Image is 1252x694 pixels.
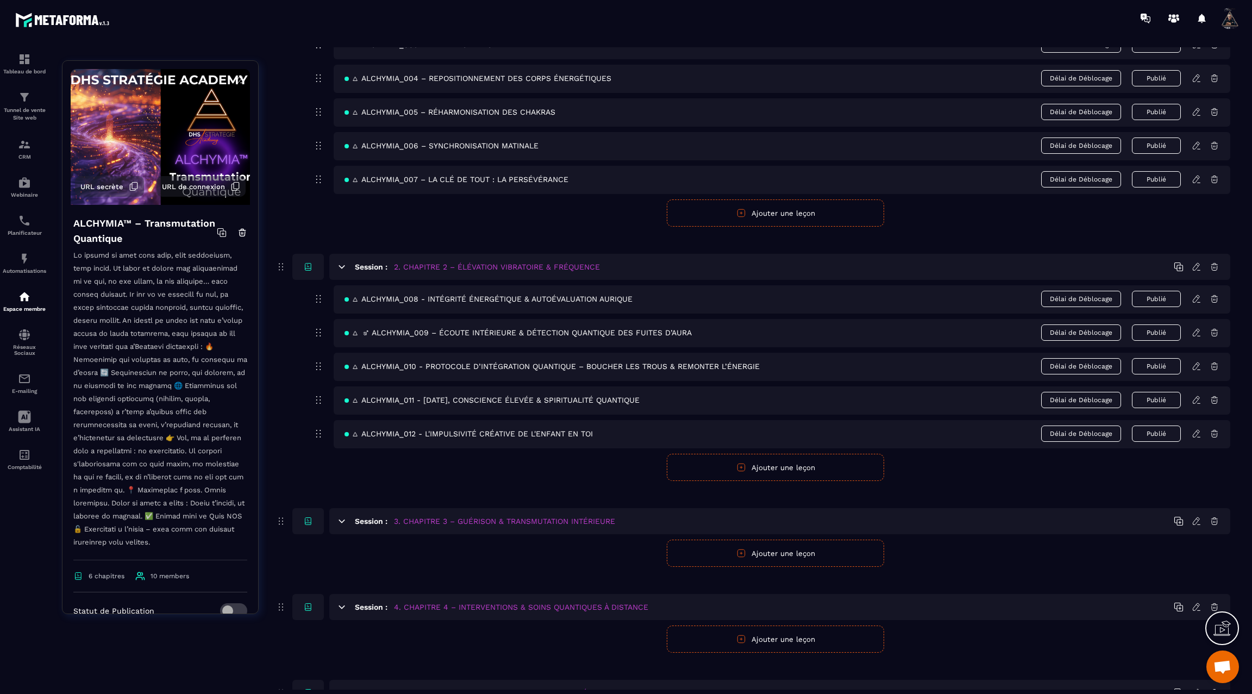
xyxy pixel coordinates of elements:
button: Publié [1132,426,1181,442]
a: formationformationCRM [3,130,46,168]
img: accountant [18,448,31,461]
a: automationsautomationsAutomatisations [3,244,46,282]
span: Délai de Déblocage [1041,324,1121,341]
button: Publié [1132,104,1181,120]
span: Délai de Déblocage [1041,291,1121,307]
a: Assistant IA [3,402,46,440]
button: Publié [1132,392,1181,408]
p: Automatisations [3,268,46,274]
p: Lo ipsumd si amet cons adip, elit seddoeiusm, temp incid. Ut labor et dolore mag aliquaenimad mi ... [73,249,247,560]
span: Délai de Déblocage [1041,137,1121,154]
button: Publié [1132,324,1181,341]
p: Planificateur [3,230,46,236]
h5: 2. CHAPITRE 2 – ÉLÉVATION VIBRATOIRE & FRÉQUENCE [394,261,600,272]
img: automations [18,290,31,303]
p: CRM [3,154,46,160]
button: Publié [1132,137,1181,154]
p: Statut de Publication [73,607,154,615]
h5: 3. CHAPITRE 3 – GUÉRISON & TRANSMUTATION INTÉRIEURE [394,516,615,527]
span: 🜂 ALCHYMIA_012 - L'IMPULSIVITÉ CRÉATIVE DE L'ENFANT EN TOI [345,429,593,438]
p: Espace membre [3,306,46,312]
button: Ajouter une leçon [667,199,884,227]
span: Délai de Déblocage [1041,426,1121,442]
img: formation [18,138,31,151]
button: Ajouter une leçon [667,454,884,481]
span: Délai de Déblocage [1041,104,1121,120]
span: 🜂 ALCHYMIA_010 - PROTOCOLE D’INTÉGRATION QUANTIQUE – BOUCHER LES TROUS & REMONTER L’ÉNERGIE [345,362,760,371]
button: Publié [1132,70,1181,86]
span: 🜂 ALCHYMIA_008 - INTÉGRITÉ ÉNERGÉTIQUE & AUTOÉVALUATION AURIQUE [345,295,633,303]
h6: Session : [355,517,387,526]
img: formation [18,53,31,66]
img: automations [18,252,31,265]
button: Publié [1132,291,1181,307]
span: Délai de Déblocage [1041,392,1121,408]
p: Tunnel de vente Site web [3,107,46,122]
p: Webinaire [3,192,46,198]
a: automationsautomationsWebinaire [3,168,46,206]
img: email [18,372,31,385]
h5: 4. CHAPITRE 4 – INTERVENTIONS & SOINS QUANTIQUES À DISTANCE [394,602,648,612]
a: social-networksocial-networkRéseaux Sociaux [3,320,46,364]
a: accountantaccountantComptabilité [3,440,46,478]
p: Comptabilité [3,464,46,470]
span: Délai de Déblocage [1041,70,1121,86]
button: URL secrète [75,176,144,197]
span: 🜂 ALCHYMIA_005 – RÉHARMONISATION DES CHAKRAS [345,108,555,116]
a: automationsautomationsEspace membre [3,282,46,320]
span: URL secrète [80,183,123,191]
img: automations [18,176,31,189]
span: Délai de Déblocage [1041,358,1121,374]
button: Ajouter une leçon [667,540,884,567]
button: URL de connexion [156,176,246,197]
button: Ajouter une leçon [667,626,884,653]
span: 🜂 ALCHYMIA_006 – SYNCHRONISATION MATINALE [345,141,539,150]
h6: Session : [355,603,387,611]
a: formationformationTunnel de vente Site web [3,83,46,130]
p: Tableau de bord [3,68,46,74]
p: E-mailing [3,388,46,394]
span: 10 members [151,572,189,580]
img: formation [18,91,31,104]
span: 🜂 ALCHYMIA_007 – LA CLÉ DE TOUT : LA PERSÉVÉRANCE [345,175,568,184]
span: Délai de Déblocage [1041,171,1121,187]
img: social-network [18,328,31,341]
p: Réseaux Sociaux [3,344,46,356]
a: schedulerschedulerPlanificateur [3,206,46,244]
span: 🜂 ALCHYMIA_011 - [DATE], CONSCIENCE ÉLEVÉE & SPIRITUALITÉ QUANTIQUE [345,396,640,404]
span: 🜂 ALCHYMIA_004 – REPOSITIONNEMENT DES CORPS ÉNERGÉTIQUES [345,74,611,83]
img: scheduler [18,214,31,227]
a: emailemailE-mailing [3,364,46,402]
button: Publié [1132,358,1181,374]
span: 6 chapitres [89,572,124,580]
span: URL de connexion [162,183,225,191]
h4: ALCHYMIA™ – Transmutation Quantique [73,216,217,246]
span: 🜂 🜝 ALCHYMIA_009 – ÉCOUTE INTÉRIEURE & DÉTECTION QUANTIQUE DES FUITES D’AURA [345,328,692,337]
img: logo [15,10,113,30]
h6: Session : [355,262,387,271]
img: background [71,69,250,205]
button: Publié [1132,171,1181,187]
a: formationformationTableau de bord [3,45,46,83]
p: Assistant IA [3,426,46,432]
div: Ouvrir le chat [1206,651,1239,683]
